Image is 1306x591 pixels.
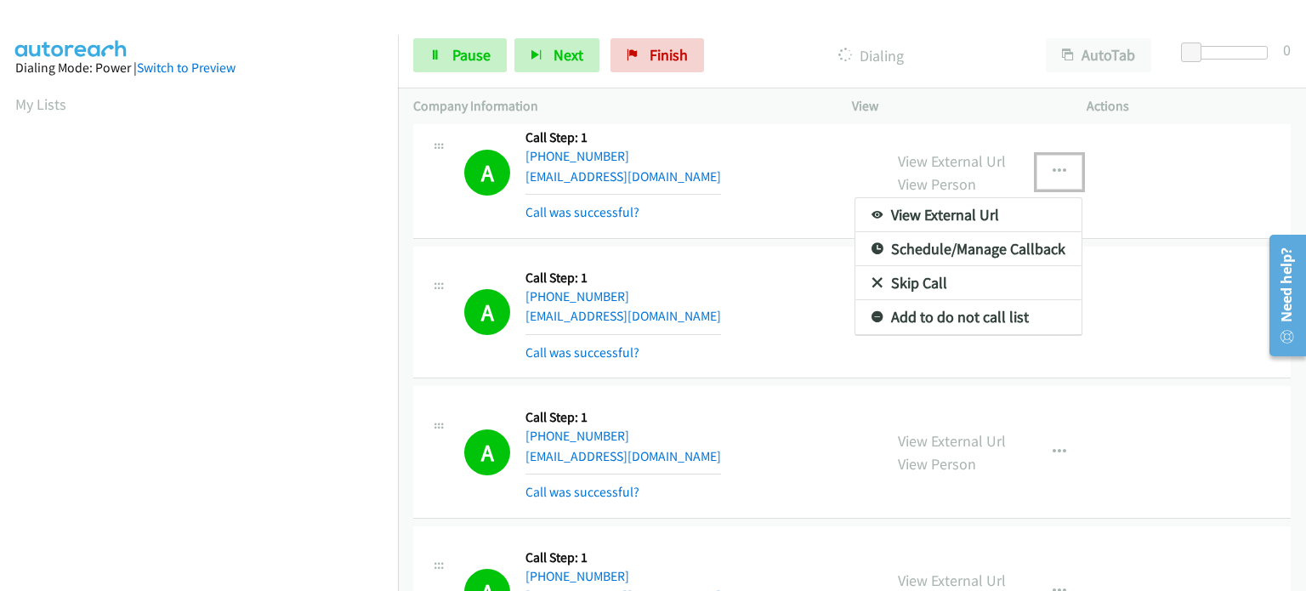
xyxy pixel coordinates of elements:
[15,58,383,78] div: Dialing Mode: Power |
[855,300,1082,334] a: Add to do not call list
[15,94,66,114] a: My Lists
[1258,228,1306,363] iframe: Resource Center
[855,232,1082,266] a: Schedule/Manage Callback
[855,198,1082,232] a: View External Url
[464,429,510,475] h1: A
[464,289,510,335] h1: A
[137,60,236,76] a: Switch to Preview
[855,266,1082,300] a: Skip Call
